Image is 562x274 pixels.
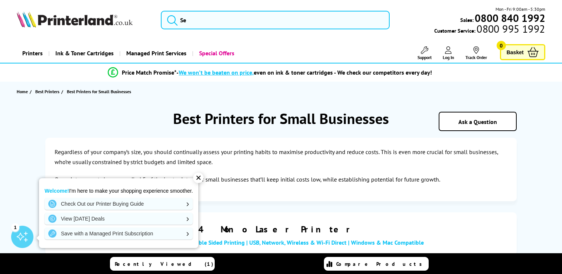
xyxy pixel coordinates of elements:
[92,224,513,235] a: Xerox B230 A4 Mono Laser Printer
[475,25,545,32] span: 0800 995 1992
[324,257,429,271] a: Compare Products
[45,188,69,194] strong: Welcome!
[465,46,487,60] a: Track Order
[45,228,193,239] a: Save with a Managed Print Subscription
[496,6,545,13] span: Mon - Fri 9:00am - 5:30pm
[17,11,133,27] img: Printerland Logo
[17,11,152,29] a: Printerland Logo
[458,118,497,125] a: Ask a Question
[474,14,545,22] a: 0800 840 1992
[500,44,545,60] a: Basket 0
[48,44,119,63] a: Ink & Toner Cartridges
[17,88,30,95] a: Home
[55,147,507,167] p: Regardless of your company’s size, you should continually assess your printing habits to maximise...
[45,187,193,194] p: I'm here to make your shopping experience smoother.
[67,88,133,95] a: Best Printers for Small Businesses
[336,261,426,267] span: Compare Products
[443,55,454,60] span: Log In
[45,109,517,128] h1: Best Printers for Small Businesses
[192,44,240,63] a: Special Offers
[434,25,545,34] span: Customer Service:
[176,69,432,76] div: - even on ink & toner cartridges - We check our competitors every day!
[55,174,507,185] p: Our printer experts have compiled 5 of the best printers for small businesses that’ll keep initia...
[67,88,131,95] span: Best Printers for Small Businesses
[17,88,28,95] span: Home
[35,88,59,95] span: Best Printers
[11,223,19,231] div: 1
[418,55,432,60] span: Support
[460,16,474,23] span: Sales:
[35,88,61,95] a: Best Printers
[45,198,193,210] a: Check Out our Printer Buying Guide
[122,69,176,76] span: Price Match Promise*
[92,239,424,246] span: Up to 34ppm Mono Print | Automatic Double Sided Printing | USB, Network, Wireless & Wi-Fi Direct ...
[497,41,506,50] span: 0
[45,213,193,225] a: View [DATE] Deals
[443,46,454,60] a: Log In
[17,44,48,63] a: Printers
[193,173,204,183] div: ✕
[115,261,214,267] span: Recently Viewed (1)
[110,257,215,271] a: Recently Viewed (1)
[475,11,545,25] b: 0800 840 1992
[507,47,524,57] span: Basket
[161,11,390,29] input: Se
[119,44,192,63] a: Managed Print Services
[418,46,432,60] a: Support
[179,69,254,76] span: We won’t be beaten on price,
[55,44,114,63] span: Ink & Toner Cartridges
[4,66,536,79] li: modal_Promise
